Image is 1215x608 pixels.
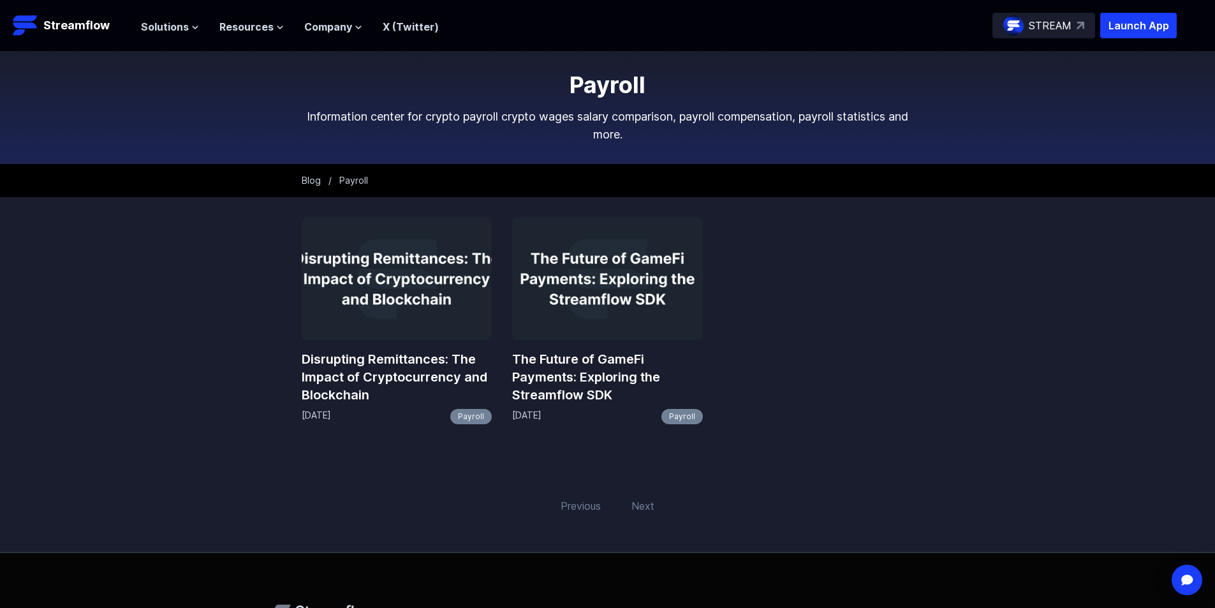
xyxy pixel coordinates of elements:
img: Disrupting Remittances: The Impact of Cryptocurrency and Blockchain [302,218,492,340]
a: X (Twitter) [383,20,439,33]
a: Streamflow [13,13,128,38]
span: Payroll [339,175,368,186]
img: The Future of GameFi Payments: Exploring the Streamflow SDK [512,218,703,340]
button: Resources [219,19,284,34]
span: Solutions [141,19,189,34]
img: Streamflow Logo [13,13,38,38]
p: [DATE] [512,409,541,424]
img: streamflow-logo-circle.png [1003,15,1024,36]
span: Company [304,19,352,34]
a: Disrupting Remittances: The Impact of Cryptocurrency and Blockchain [302,350,492,404]
button: Company [304,19,362,34]
div: Open Intercom Messenger [1172,565,1202,595]
span: Previous [553,491,608,521]
h1: Payroll [302,72,914,98]
span: Resources [219,19,274,34]
button: Solutions [141,19,199,34]
a: Payroll [661,409,703,424]
a: Blog [302,175,321,186]
p: Information center for crypto payroll crypto wages salary comparison, payroll compensation, payro... [302,108,914,144]
p: STREAM [1029,18,1071,33]
span: Next [624,491,662,521]
a: Payroll [450,409,492,424]
button: Launch App [1100,13,1177,38]
img: top-right-arrow.svg [1077,22,1084,29]
a: The Future of GameFi Payments: Exploring the Streamflow SDK [512,350,703,404]
a: STREAM [992,13,1095,38]
p: [DATE] [302,409,331,424]
span: / [328,175,332,186]
p: Streamflow [43,17,110,34]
